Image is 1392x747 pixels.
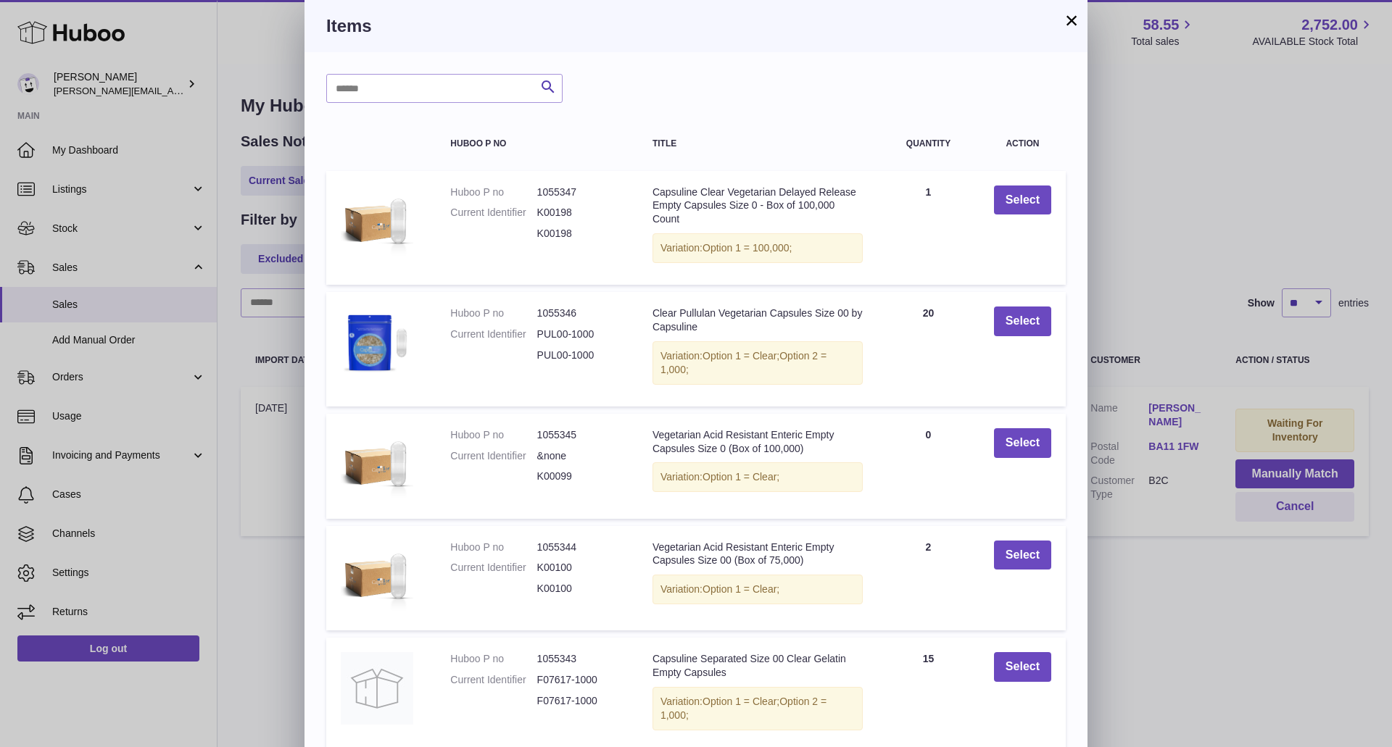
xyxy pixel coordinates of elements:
[703,242,792,254] span: Option 1 = 100,000;
[450,306,536,320] dt: Huboo P no
[537,694,623,708] dd: F07617-1000
[994,185,1051,215] button: Select
[537,470,623,483] dd: K00099
[979,125,1066,163] th: Action
[341,652,413,725] img: Capsuline Separated Size 00 Clear Gelatin Empty Capsules
[877,125,979,163] th: Quantity
[537,327,623,341] dd: PUL00-1000
[341,185,413,258] img: Capsuline Clear Vegetarian Delayed Release Empty Capsules Size 0 - Box of 100,000 Count
[703,350,779,362] span: Option 1 = Clear;
[994,541,1051,570] button: Select
[537,673,623,687] dd: F07617-1000
[877,292,979,406] td: 20
[652,687,863,730] div: Variation:
[703,583,779,595] span: Option 1 = Clear;
[652,341,863,385] div: Variation:
[994,652,1051,682] button: Select
[994,428,1051,458] button: Select
[652,462,863,492] div: Variation:
[450,449,536,463] dt: Current Identifier
[537,428,623,442] dd: 1055345
[341,428,413,501] img: Vegetarian Acid Resistant Enteric Empty Capsules Size 0 (Box of 100,000)
[877,171,979,285] td: 1
[326,14,1066,38] h3: Items
[652,185,863,227] div: Capsuline Clear Vegetarian Delayed Release Empty Capsules Size 0 - Box of 100,000 Count
[652,306,863,334] div: Clear Pullulan Vegetarian Capsules Size 00 by Capsuline
[450,428,536,442] dt: Huboo P no
[341,541,413,613] img: Vegetarian Acid Resistant Enteric Empty Capsules Size 00 (Box of 75,000)
[652,575,863,604] div: Variation:
[537,652,623,666] dd: 1055343
[652,652,863,680] div: Capsuline Separated Size 00 Clear Gelatin Empty Capsules
[703,696,779,707] span: Option 1 = Clear;
[450,185,536,199] dt: Huboo P no
[660,350,826,375] span: Option 2 = 1,000;
[450,652,536,666] dt: Huboo P no
[537,561,623,575] dd: K00100
[652,428,863,456] div: Vegetarian Acid Resistant Enteric Empty Capsules Size 0 (Box of 100,000)
[877,414,979,519] td: 0
[537,227,623,241] dd: K00198
[877,526,979,631] td: 2
[436,125,638,163] th: Huboo P no
[652,541,863,568] div: Vegetarian Acid Resistant Enteric Empty Capsules Size 00 (Box of 75,000)
[537,206,623,220] dd: K00198
[450,327,536,341] dt: Current Identifier
[450,541,536,554] dt: Huboo P no
[537,306,623,320] dd: 1055346
[1063,12,1080,29] button: ×
[537,582,623,596] dd: K00100
[537,349,623,362] dd: PUL00-1000
[450,673,536,687] dt: Current Identifier
[537,541,623,554] dd: 1055344
[703,471,779,483] span: Option 1 = Clear;
[537,185,623,199] dd: 1055347
[638,125,877,163] th: Title
[994,306,1051,336] button: Select
[652,233,863,263] div: Variation:
[537,449,623,463] dd: &none
[450,561,536,575] dt: Current Identifier
[450,206,536,220] dt: Current Identifier
[341,306,413,379] img: Clear Pullulan Vegetarian Capsules Size 00 by Capsuline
